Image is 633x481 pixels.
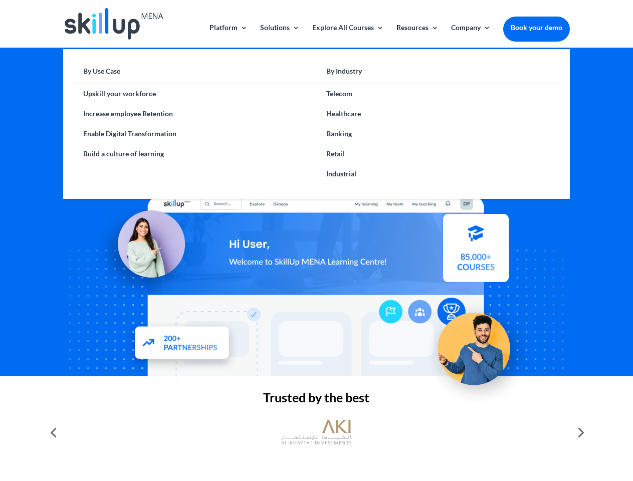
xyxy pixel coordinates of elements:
[73,124,316,144] a: Enable Digital Transformation
[73,84,316,104] a: Upskill your workforce
[94,199,195,300] img: Learning Management Solution - SkillUp
[73,144,316,164] a: Build a culture of learning
[466,373,633,481] iframe: Chat Widget
[316,64,559,84] a: By Industry
[396,24,439,48] a: Resources
[316,144,559,164] a: Retail
[316,164,559,184] a: Industrial
[316,84,559,104] a: Telecom
[316,124,559,144] a: Banking
[73,64,316,84] a: By Use Case
[281,415,351,450] img: al khayyat investments logo
[451,24,491,48] a: Company
[73,104,316,124] a: Increase employee Retention
[124,317,241,372] img: Partners - SkillUp Mena
[503,17,570,39] a: Book your demo
[443,218,509,286] img: Courses library - SkillUp MENA
[260,24,300,48] a: Solutions
[312,24,384,48] a: Explore All Courses
[423,292,534,403] img: Upskill your workforce - SkillUp
[316,104,559,124] a: Healthcare
[65,8,163,40] img: Skillup Mena
[63,391,569,409] h2: Trusted by the best
[209,24,248,48] a: Platform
